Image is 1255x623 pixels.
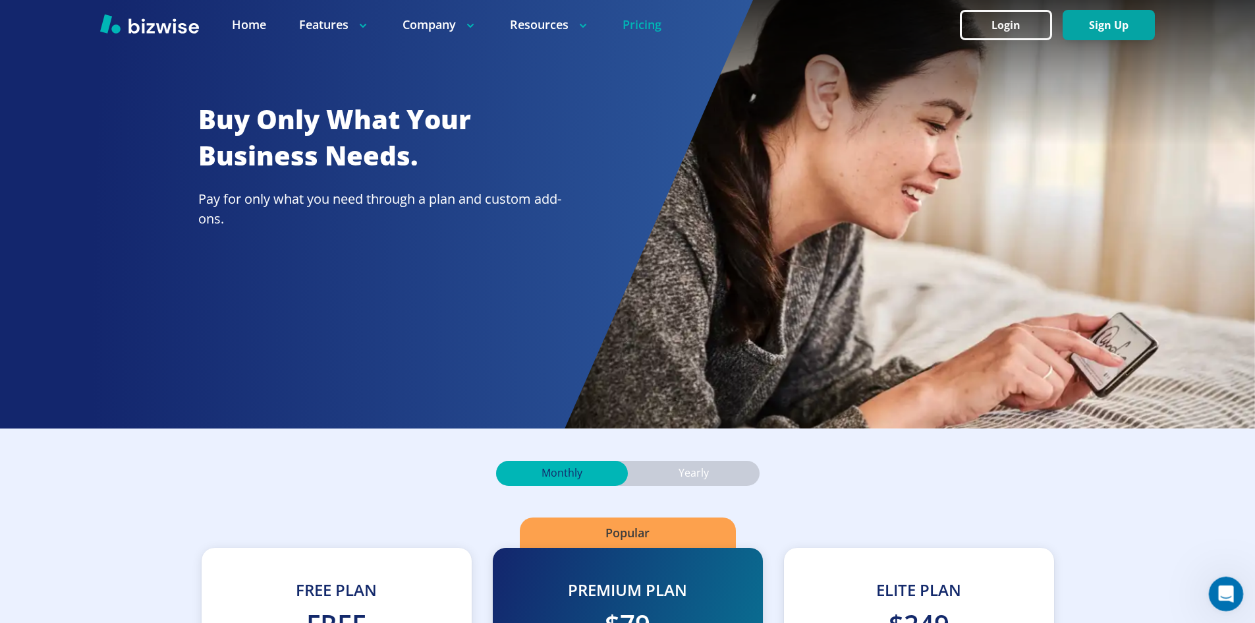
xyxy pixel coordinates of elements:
[679,466,709,481] p: Yearly
[299,16,370,33] p: Features
[524,579,731,601] h3: Premium Plan
[232,16,266,33] a: Home
[198,189,565,229] p: Pay for only what you need through a plan and custom add-ons.
[1063,10,1155,40] button: Sign Up
[542,466,582,481] p: Monthly
[403,16,477,33] p: Company
[1209,577,1244,612] iframe: Intercom live chat
[198,102,565,173] h2: Buy Only What Your Business Needs.
[1063,19,1155,32] a: Sign Up
[623,16,661,33] a: Pricing
[496,461,628,486] div: Monthly
[605,523,650,543] p: Popular
[233,579,440,601] h3: Free Plan
[960,19,1063,32] a: Login
[960,10,1052,40] button: Login
[100,14,199,34] img: Bizwise Logo
[510,16,590,33] p: Resources
[816,579,1022,601] h3: Elite Plan
[628,461,760,486] div: Yearly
